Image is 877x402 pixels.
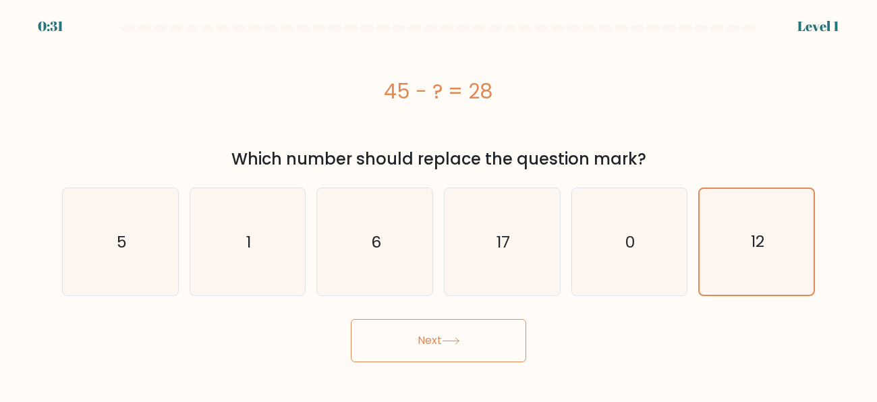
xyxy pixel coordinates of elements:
text: 5 [116,231,126,253]
div: 45 - ? = 28 [62,76,815,107]
text: 0 [625,231,635,253]
div: 0:31 [38,16,63,36]
text: 17 [497,231,510,253]
text: 12 [751,231,764,253]
text: 1 [246,231,251,253]
div: Level 1 [797,16,839,36]
text: 6 [371,231,381,253]
div: Which number should replace the question mark? [70,147,807,171]
button: Next [351,319,526,362]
